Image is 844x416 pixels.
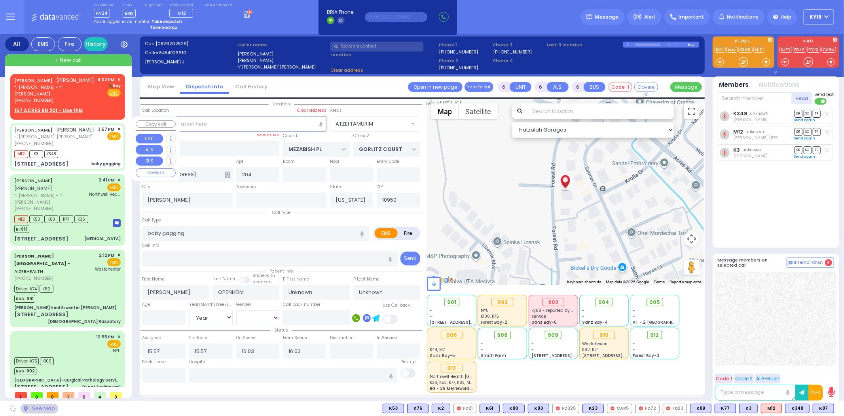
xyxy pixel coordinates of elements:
label: P Last Name [353,276,379,282]
span: AT - 2 [GEOGRAPHIC_DATA] [633,319,692,325]
div: K2 [432,404,450,413]
span: Call type [268,210,294,216]
span: Bay [123,9,136,18]
a: Call History [229,83,273,90]
span: SO [804,110,812,117]
span: ATZEI TAMURIM [336,120,373,128]
span: Send text [815,92,834,97]
span: Important [679,13,704,21]
label: [PHONE_NUMBER] [439,65,478,71]
div: 913 [441,364,463,372]
span: - [633,341,635,347]
a: Send again [795,118,816,122]
img: Google [429,275,455,285]
label: Last Name [212,276,235,282]
span: ATZEI TAMURIM [330,116,420,131]
label: Fire units on call [205,3,235,8]
span: ky68 - reported by KY42 [531,307,580,313]
label: [PHONE_NUMBER] [439,49,478,55]
span: 2:12 PM [99,252,115,258]
a: CAR5 [821,47,836,53]
span: 3:57 PM [99,126,115,132]
span: K82 [40,285,53,293]
label: Assigned [142,335,162,341]
div: BLS [715,404,736,413]
a: K87 [715,47,726,53]
a: Map View [142,83,180,90]
span: members [252,279,273,285]
span: ר' [PERSON_NAME] - ר' [PERSON_NAME] [14,192,87,205]
button: Notifications [759,80,800,90]
button: Show satellite imagery [459,103,498,119]
span: KY18 [810,13,822,21]
label: Back Home [142,359,166,365]
label: Call Info [142,242,159,249]
button: KY18 [804,9,834,25]
button: BUS [136,156,163,166]
span: 908 [497,331,508,339]
button: Covered [634,82,658,92]
button: BUS [584,82,605,92]
span: EMS [107,258,121,266]
div: [MEDICAL_DATA] [84,236,121,242]
a: FD23 [807,47,821,53]
div: K76 [407,404,429,413]
span: - [531,341,534,347]
span: Alert [644,13,656,21]
span: K48, M7 [430,347,445,353]
div: BLS [503,404,525,413]
span: [PERSON_NAME] [14,185,52,192]
span: Phone 3 [493,42,544,48]
label: Entry Code [377,158,399,165]
a: Open this area in Google Maps (opens a new window) [429,275,455,285]
a: K3 [733,147,740,153]
button: 10-4 [808,385,823,401]
span: 0 [110,392,122,398]
span: M12 [14,150,28,158]
a: FD72 [793,47,806,53]
label: Call back number [283,302,321,308]
label: City [142,184,151,190]
span: ✕ [117,177,121,183]
span: Status [270,327,292,333]
img: red-radio-icon.svg [666,406,670,410]
span: 1 [15,392,27,398]
span: + New call [55,56,82,64]
button: UNIT [510,82,531,92]
div: [DEMOGRAPHIC_DATA] Raspatory [48,319,121,324]
img: red-radio-icon.svg [457,406,461,410]
span: unknown [743,147,761,153]
label: Hospital [189,359,207,365]
span: - [633,307,635,313]
label: Turn off text [815,97,827,105]
span: 904 [598,298,609,306]
h5: Message members on selected call [718,258,787,268]
a: M12 [733,129,743,135]
span: ר' [PERSON_NAME] - ר' [PERSON_NAME] [14,84,95,97]
span: You're logged in as monitor. [94,19,150,25]
span: Bay [108,83,121,89]
span: - [531,347,534,353]
span: K3 [29,150,43,158]
button: Map camera controls [684,231,700,247]
span: K83 [44,215,58,223]
div: BLS [383,404,404,413]
span: Driver-K75 [14,357,39,365]
div: [PERSON_NAME] health center [PERSON_NAME] [14,305,116,311]
button: Message [670,82,702,92]
button: Toggle fullscreen view [684,103,700,119]
span: Moshe Mier Silberstein [733,135,803,141]
span: 0 [78,392,90,398]
div: BLS [813,404,834,413]
span: ✕ [117,76,121,83]
label: Fire [397,228,419,238]
label: First Name [142,276,165,282]
input: Search hospital [189,368,397,383]
span: ר' [PERSON_NAME]' [PERSON_NAME] [14,134,95,140]
label: Use Callback [383,302,410,309]
div: 910 [593,331,615,340]
div: [GEOGRAPHIC_DATA] -Surgical Pathology Services [14,377,121,383]
img: comment-alt.png [789,261,793,265]
span: 8454923610 [159,50,186,56]
div: EMS [31,37,55,51]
